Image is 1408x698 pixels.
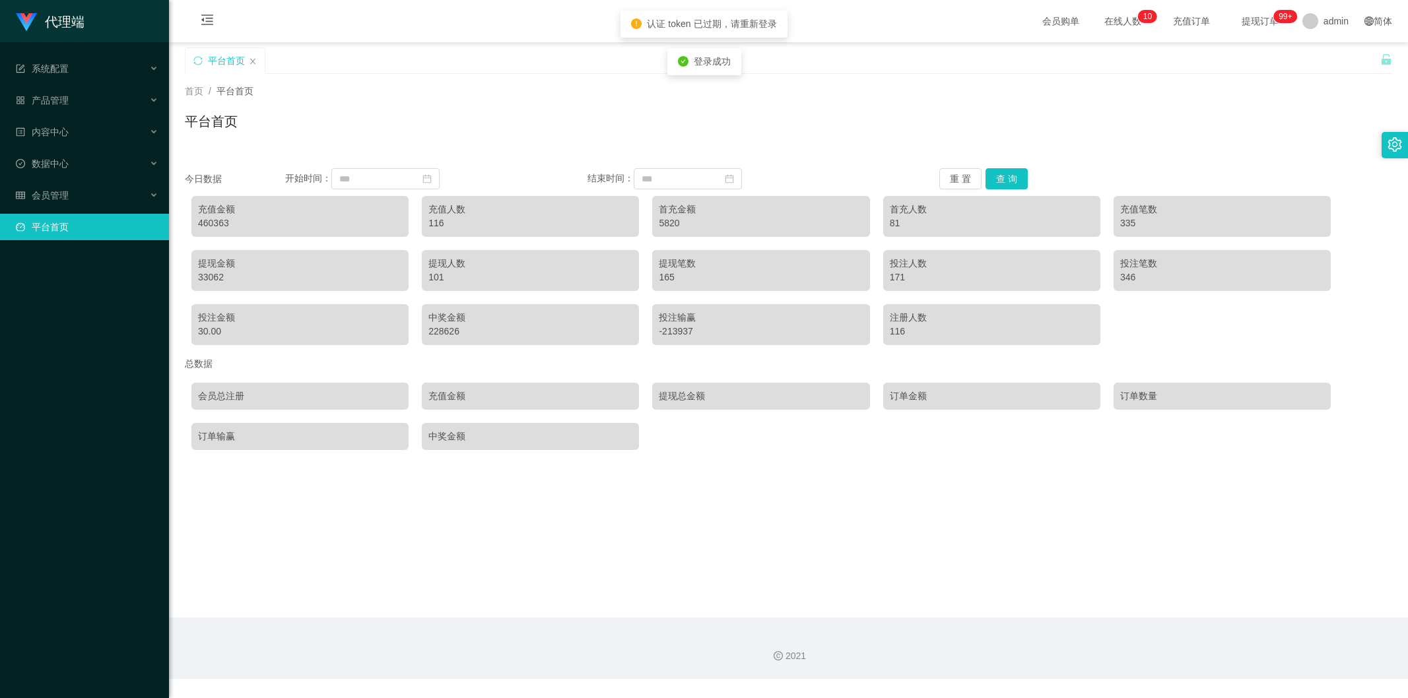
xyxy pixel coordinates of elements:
[16,159,25,168] i: 图标: check-circle-o
[725,174,734,183] i: 图标: calendar
[890,257,1094,270] div: 投注人数
[198,257,402,270] div: 提现金额
[1388,137,1402,152] i: 图标: setting
[45,1,84,43] h1: 代理端
[249,57,257,65] i: 图标: close
[208,48,245,73] div: 平台首页
[1120,270,1324,284] div: 346
[1235,16,1285,26] span: 提现订单
[659,311,863,325] div: 投注输赢
[217,86,253,96] span: 平台首页
[587,173,634,183] span: 结束时间：
[890,325,1094,338] div: 116
[428,429,632,443] div: 中奖金额
[428,270,632,284] div: 101
[631,18,642,29] i: icon: exclamation-circle
[428,216,632,230] div: 116
[890,311,1094,325] div: 注册人数
[209,86,211,96] span: /
[890,270,1094,284] div: 171
[16,214,158,240] a: 图标: dashboard平台首页
[285,173,331,183] span: 开始时间：
[428,311,632,325] div: 中奖金额
[185,86,203,96] span: 首页
[428,325,632,338] div: 228626
[16,96,25,105] i: 图标: appstore-o
[198,203,402,216] div: 充值金额
[659,216,863,230] div: 5820
[198,325,402,338] div: 30.00
[659,325,863,338] div: -213937
[198,216,402,230] div: 460363
[1120,257,1324,270] div: 投注笔数
[198,270,402,284] div: 33062
[16,95,69,106] span: 产品管理
[16,16,84,26] a: 代理端
[1138,10,1157,23] sup: 10
[694,56,731,67] span: 登录成功
[1120,216,1324,230] div: 335
[16,13,37,32] img: logo.9652507e.png
[428,389,632,403] div: 充值金额
[986,168,1028,189] button: 查 询
[16,63,69,74] span: 系统配置
[185,352,1392,376] div: 总数据
[647,18,776,29] span: 认证 token 已过期，请重新登录
[659,203,863,216] div: 首充金额
[185,1,230,43] i: 图标: menu-fold
[422,174,432,183] i: 图标: calendar
[1120,389,1324,403] div: 订单数量
[890,203,1094,216] div: 首充人数
[185,111,238,131] h1: 平台首页
[16,127,25,137] i: 图标: profile
[198,311,402,325] div: 投注金额
[16,190,69,201] span: 会员管理
[659,257,863,270] div: 提现笔数
[1098,16,1148,26] span: 在线人数
[193,56,203,65] i: 图标: sync
[890,389,1094,403] div: 订单金额
[1380,53,1392,65] i: 图标: unlock
[428,203,632,216] div: 充值人数
[1273,10,1297,23] sup: 1087
[16,127,69,137] span: 内容中心
[180,649,1397,663] div: 2021
[16,191,25,200] i: 图标: table
[1143,10,1148,23] p: 1
[16,158,69,169] span: 数据中心
[939,168,982,189] button: 重 置
[774,651,783,660] i: 图标: copyright
[198,389,402,403] div: 会员总注册
[428,257,632,270] div: 提现人数
[1148,10,1153,23] p: 0
[185,172,285,186] div: 今日数据
[198,429,402,443] div: 订单输赢
[678,56,688,67] i: icon: check-circle
[16,64,25,73] i: 图标: form
[890,216,1094,230] div: 81
[659,389,863,403] div: 提现总金额
[659,270,863,284] div: 165
[1166,16,1217,26] span: 充值订单
[1120,203,1324,216] div: 充值笔数
[1364,16,1374,26] i: 图标: global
